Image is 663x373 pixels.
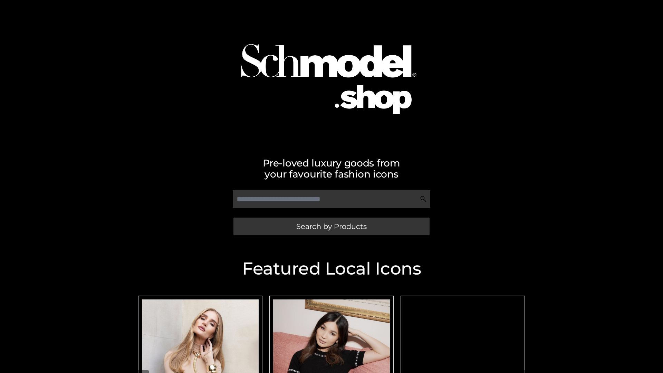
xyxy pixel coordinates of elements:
[233,218,430,235] a: Search by Products
[135,260,528,277] h2: Featured Local Icons​
[135,157,528,180] h2: Pre-loved luxury goods from your favourite fashion icons
[296,223,367,230] span: Search by Products
[420,195,427,202] img: Search Icon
